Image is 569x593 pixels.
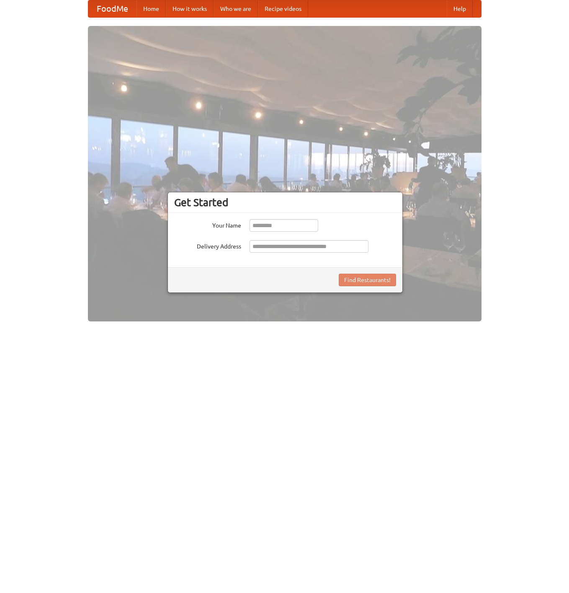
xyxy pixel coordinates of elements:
[174,196,396,209] h3: Get Started
[174,240,241,251] label: Delivery Address
[136,0,166,17] a: Home
[447,0,473,17] a: Help
[88,0,136,17] a: FoodMe
[258,0,308,17] a: Recipe videos
[174,219,241,230] label: Your Name
[214,0,258,17] a: Who we are
[339,274,396,286] button: Find Restaurants!
[166,0,214,17] a: How it works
